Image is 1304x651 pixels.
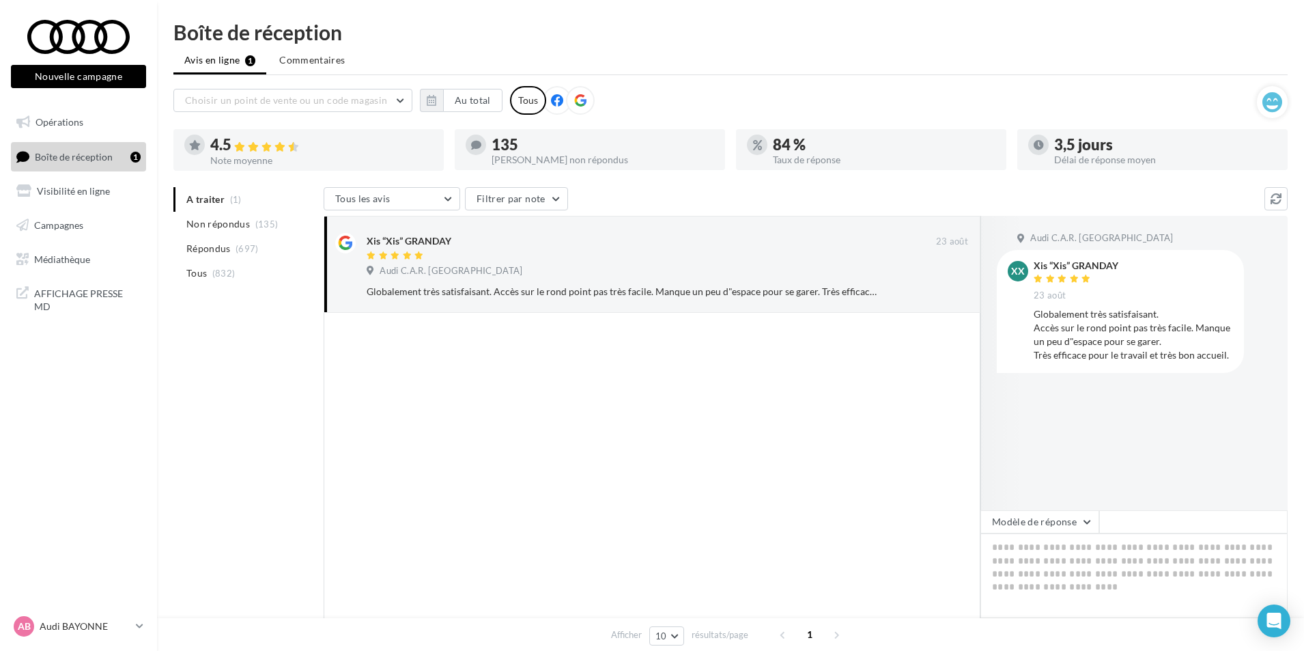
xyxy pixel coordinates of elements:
[420,89,502,112] button: Au total
[380,265,522,277] span: Audi C.A.R. [GEOGRAPHIC_DATA]
[367,234,451,248] div: Xis “Xis” GRANDAY
[11,613,146,639] a: AB Audi BAYONNE
[1054,155,1277,165] div: Délai de réponse moyen
[36,116,83,128] span: Opérations
[8,108,149,137] a: Opérations
[692,628,748,641] span: résultats/page
[1258,605,1290,637] div: Open Intercom Messenger
[773,155,995,165] div: Taux de réponse
[35,150,113,162] span: Boîte de réception
[279,53,345,67] span: Commentaires
[8,211,149,240] a: Campagnes
[18,620,31,633] span: AB
[8,142,149,171] a: Boîte de réception1
[773,137,995,152] div: 84 %
[34,253,90,264] span: Médiathèque
[8,177,149,206] a: Visibilité en ligne
[367,285,879,299] div: Globalement très satisfaisant. Accès sur le rond point pas très facile. Manque un peu d"espace po...
[649,626,684,646] button: 10
[1034,261,1118,271] div: Xis “Xis” GRANDAY
[186,266,207,280] span: Tous
[236,243,259,254] span: (697)
[1034,290,1066,302] span: 23 août
[255,219,279,230] span: (135)
[37,185,110,197] span: Visibilité en ligne
[210,156,433,165] div: Note moyenne
[8,245,149,274] a: Médiathèque
[492,137,714,152] div: 135
[335,193,391,204] span: Tous les avis
[1011,264,1025,278] span: XX
[186,217,250,231] span: Non répondus
[510,86,546,115] div: Tous
[980,510,1099,534] button: Modèle de réponse
[1054,137,1277,152] div: 3,5 jours
[210,137,433,153] div: 4.5
[443,89,502,112] button: Au total
[34,219,83,231] span: Campagnes
[324,187,460,210] button: Tous les avis
[34,284,141,314] span: AFFICHAGE PRESSE MD
[130,152,141,163] div: 1
[492,155,714,165] div: [PERSON_NAME] non répondus
[173,89,412,112] button: Choisir un point de vente ou un code magasin
[185,94,387,106] span: Choisir un point de vente ou un code magasin
[212,268,236,279] span: (832)
[655,631,667,641] span: 10
[1030,232,1173,245] span: Audi C.A.R. [GEOGRAPHIC_DATA]
[11,65,146,88] button: Nouvelle campagne
[1034,307,1233,362] div: Globalement très satisfaisant. Accès sur le rond point pas très facile. Manque un peu d"espace po...
[611,628,642,641] span: Afficher
[40,620,130,633] p: Audi BAYONNE
[465,187,568,210] button: Filtrer par note
[799,624,821,646] span: 1
[936,236,968,248] span: 23 août
[173,22,1288,42] div: Boîte de réception
[186,242,231,255] span: Répondus
[8,279,149,319] a: AFFICHAGE PRESSE MD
